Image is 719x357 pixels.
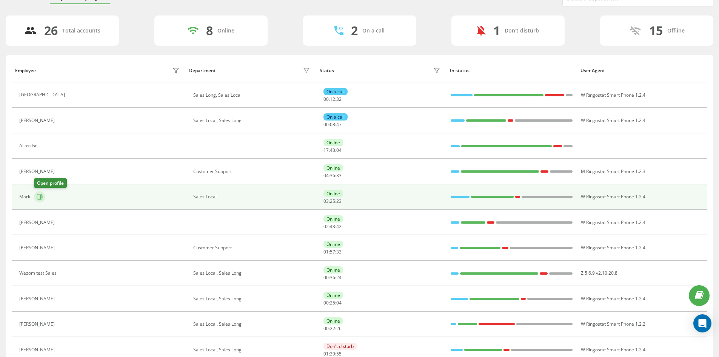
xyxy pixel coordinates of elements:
span: 32 [336,96,342,102]
span: 00 [323,300,329,306]
div: Customer Support [193,169,312,174]
span: 47 [336,121,342,128]
span: M Ringostat Smart Phone 1.2.3 [581,168,645,175]
span: W Ringostat Smart Phone 1.2.4 [581,92,645,98]
div: : : [323,122,342,127]
span: 08 [330,121,335,128]
div: Sales Local, Sales Long [193,270,312,276]
span: W Ringostat Smart Phone 1.2.4 [581,244,645,251]
span: 33 [336,172,342,179]
span: 26 [336,325,342,332]
span: 00 [323,96,329,102]
div: Department [189,68,216,73]
span: 04 [336,300,342,306]
span: 04 [336,147,342,153]
div: Sales Local, Sales Long [193,118,312,123]
div: Open profile [34,178,67,188]
span: 55 [336,351,342,357]
span: 01 [323,249,329,255]
span: 01 [323,351,329,357]
div: [PERSON_NAME] [19,245,57,250]
span: 33 [336,249,342,255]
span: 42 [336,223,342,230]
span: W Ringostat Smart Phone 1.2.4 [581,219,645,226]
div: [PERSON_NAME] [19,169,57,174]
div: Online [323,190,343,197]
span: W Ringostat Smart Phone 1.2.4 [581,193,645,200]
div: On a call [362,28,385,34]
span: 25 [330,198,335,204]
span: W Ringostat Smart Phone 1.2.4 [581,346,645,353]
div: 2 [351,23,358,38]
div: Online [323,164,343,172]
div: Sales Long, Sales Local [193,93,312,98]
div: Don't disturb [505,28,539,34]
span: W Ringostat Smart Phone 1.2.4 [581,295,645,302]
div: Sales Local [193,194,312,199]
div: Online [323,317,343,325]
span: 00 [323,325,329,332]
div: Online [323,266,343,274]
span: 17 [323,147,329,153]
div: : : [323,300,342,306]
div: : : [323,275,342,280]
span: W Ringostat Smart Phone 1.2.2 [581,321,645,327]
div: Don't disturb [323,343,357,350]
span: 43 [330,223,335,230]
div: Offline [667,28,685,34]
span: 39 [330,351,335,357]
div: 1 [493,23,500,38]
div: Online [323,241,343,248]
span: 57 [330,249,335,255]
div: [PERSON_NAME] [19,347,57,352]
div: On a call [323,88,348,95]
span: 12 [330,96,335,102]
div: Total accounts [62,28,100,34]
div: [PERSON_NAME] [19,220,57,225]
div: Online [323,215,343,223]
div: Online [217,28,234,34]
span: 04 [323,172,329,179]
div: : : [323,249,342,255]
span: 22 [330,325,335,332]
div: [PERSON_NAME] [19,118,57,123]
div: [PERSON_NAME] [19,296,57,301]
span: 36 [330,172,335,179]
div: 26 [44,23,58,38]
div: In status [450,68,573,73]
span: 24 [336,274,342,281]
div: Sales Local, Sales Long [193,321,312,327]
div: [GEOGRAPHIC_DATA] [19,92,67,97]
div: Online [323,292,343,299]
div: : : [323,173,342,178]
div: : : [323,199,342,204]
div: Sales Local, Sales Long [193,296,312,301]
span: Z 5.6.9 v2.10.20.8 [581,270,617,276]
div: Customer Support [193,245,312,250]
div: On a call [323,113,348,121]
span: 25 [330,300,335,306]
div: : : [323,97,342,102]
div: 15 [649,23,663,38]
div: Employee [15,68,36,73]
div: AI assist [19,143,38,148]
span: 23 [336,198,342,204]
div: Mark [19,194,32,199]
span: 43 [330,147,335,153]
span: W Ringostat Smart Phone 1.2.4 [581,117,645,124]
div: : : [323,148,342,153]
div: Wezom test Sales [19,270,59,276]
div: Open Intercom Messenger [693,314,711,332]
div: Online [323,139,343,146]
div: [PERSON_NAME] [19,321,57,327]
div: : : [323,224,342,229]
div: User Agent [580,68,704,73]
div: : : [323,326,342,331]
div: Sales Local, Sales Long [193,347,312,352]
div: 8 [206,23,213,38]
div: : : [323,351,342,357]
div: Status [320,68,334,73]
span: 36 [330,274,335,281]
span: 00 [323,274,329,281]
span: 03 [323,198,329,204]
